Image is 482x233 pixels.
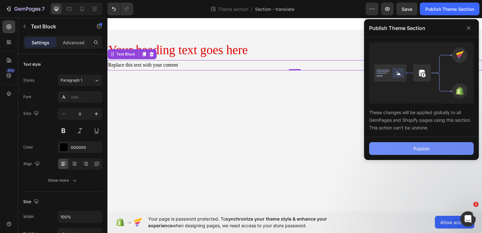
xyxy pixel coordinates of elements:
span: Allow access [440,219,469,226]
span: / [251,6,252,12]
button: Paragraph 1 [58,75,102,86]
p: Publish Theme Section [369,24,425,32]
div: Add... [71,94,101,100]
iframe: Design area [107,18,482,211]
div: Styles [23,77,34,83]
div: Show more [48,177,78,184]
div: Font [23,94,31,100]
button: Publish Theme Section [420,3,479,15]
div: Undo/Redo [107,3,133,15]
button: Save [396,3,417,15]
button: Publish [369,142,474,155]
iframe: Intercom live chat [460,211,476,227]
p: Advanced [63,39,84,46]
span: Section - translate [255,6,294,12]
span: 2 [473,202,478,207]
button: Allow access [435,216,474,229]
div: Text style [23,62,41,67]
div: Align [23,160,41,168]
div: 450 [6,68,15,73]
p: Text Block [31,23,85,30]
div: 000000 [71,145,101,150]
p: 7 [42,5,45,13]
div: Publish Theme Section [425,6,474,12]
span: Save [402,6,412,12]
div: Size [23,109,40,118]
p: Settings [32,39,49,46]
button: 7 [3,3,47,15]
button: Show more [23,175,102,186]
span: Theme section [216,6,250,12]
input: Auto [58,211,102,222]
div: Width [23,214,34,220]
div: Color [23,144,33,150]
span: Your page is password protected. To when designing pages, we need access to your store password. [148,215,352,229]
span: Paragraph 1 [61,77,82,83]
div: Publish [413,145,429,152]
div: These changes will be applied globally to all GemPages and Shopify pages using this section. This... [369,104,474,132]
div: Size [23,198,40,206]
span: synchronize your theme style & enhance your experience [148,216,327,228]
